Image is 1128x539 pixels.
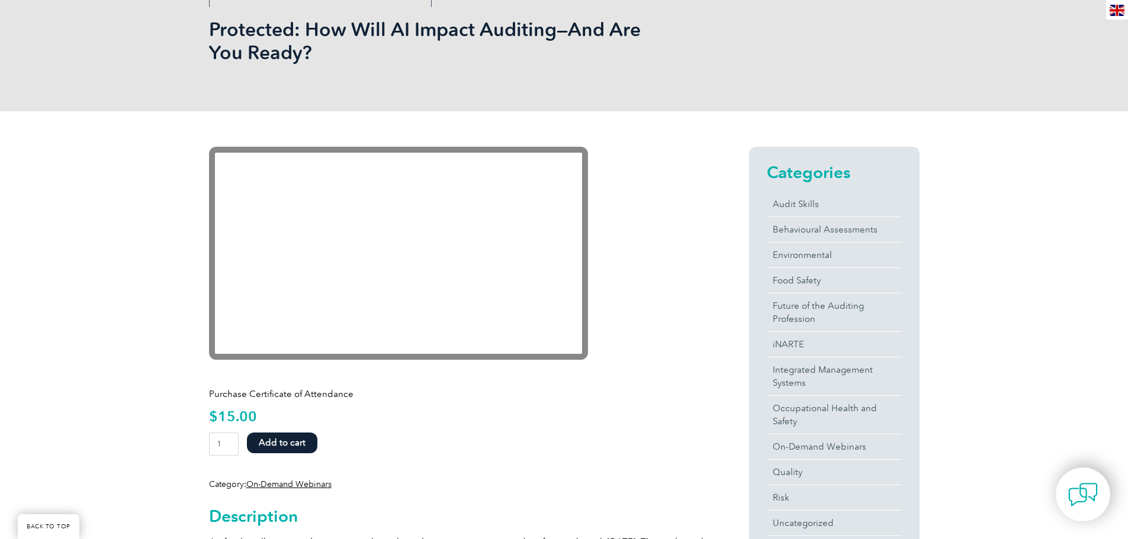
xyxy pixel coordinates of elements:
[767,217,902,242] a: Behavioural Assessments
[1110,5,1124,16] img: en
[246,479,332,489] a: On-Demand Webinars
[767,293,902,331] a: Future of the Auditing Profession
[767,357,902,395] a: Integrated Management Systems
[767,434,902,459] a: On-Demand Webinars
[1068,480,1098,509] img: contact-chat.png
[767,268,902,293] a: Food Safety
[767,511,902,535] a: Uncategorized
[209,147,588,360] iframe: YouTube video player
[209,408,218,425] span: $
[209,433,239,456] input: Product quantity
[209,506,706,525] h2: Description
[209,18,664,64] h1: Protected: How Will AI Impact Auditing—And Are You Ready?
[18,514,79,539] a: BACK TO TOP
[767,243,902,267] a: Environmental
[767,396,902,434] a: Occupational Health and Safety
[247,433,317,453] button: Add to cart
[767,485,902,510] a: Risk
[767,192,902,217] a: Audit Skills
[767,460,902,485] a: Quality
[767,332,902,357] a: iNARTE
[209,408,257,425] bdi: 15.00
[209,388,706,401] p: Purchase Certificate of Attendance
[767,163,902,182] h2: Categories
[209,479,332,489] span: Category:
